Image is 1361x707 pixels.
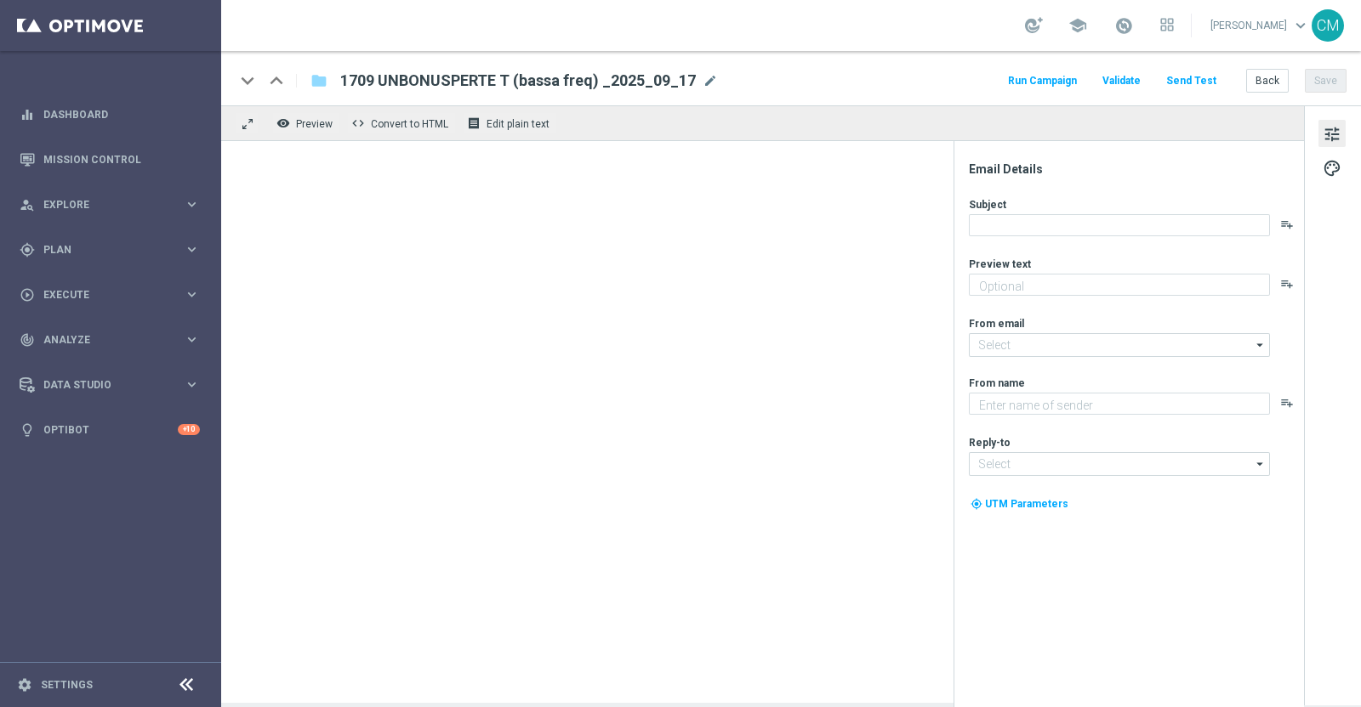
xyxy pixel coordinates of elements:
label: Reply-to [969,436,1011,450]
a: [PERSON_NAME]keyboard_arrow_down [1209,13,1312,38]
i: person_search [20,197,35,212]
button: Validate [1100,70,1143,93]
label: From email [969,317,1024,331]
div: Execute [20,287,184,303]
span: Analyze [43,335,184,345]
button: code Convert to HTML [347,112,456,134]
button: palette [1318,154,1346,181]
button: play_circle_outline Execute keyboard_arrow_right [19,288,201,302]
button: lightbulb Optibot +10 [19,423,201,437]
i: folder [310,71,327,91]
label: Subject [969,198,1006,212]
span: Validate [1102,75,1141,87]
label: From name [969,376,1025,390]
span: 1709 UNBONUSPERTE T (bassa freq) _2025_09_17 [340,71,696,91]
div: Dashboard [20,92,200,137]
i: gps_fixed [20,242,35,257]
i: lightbulb [20,422,35,438]
i: keyboard_arrow_right [184,376,200,393]
span: Data Studio [43,380,184,390]
i: arrow_drop_down [1252,453,1269,475]
i: remove_red_eye [276,116,290,130]
span: mode_edit [703,73,718,88]
i: receipt [467,116,481,130]
div: Data Studio [20,377,184,393]
a: Mission Control [43,137,200,182]
span: Edit plain text [487,118,550,130]
button: Mission Control [19,153,201,167]
span: UTM Parameters [985,498,1068,510]
span: tune [1323,123,1341,145]
button: Back [1246,69,1289,93]
button: Run Campaign [1005,70,1079,93]
button: gps_fixed Plan keyboard_arrow_right [19,243,201,257]
span: Plan [43,245,184,255]
span: Explore [43,200,184,210]
button: tune [1318,120,1346,147]
a: Optibot [43,407,178,452]
span: palette [1323,157,1341,179]
span: code [351,116,365,130]
i: keyboard_arrow_right [184,286,200,303]
button: playlist_add [1280,396,1294,410]
div: Email Details [969,161,1302,177]
button: playlist_add [1280,218,1294,231]
button: Save [1305,69,1347,93]
div: Analyze [20,332,184,348]
div: Plan [20,242,184,257]
button: equalizer Dashboard [19,108,201,122]
label: Preview text [969,257,1031,271]
button: my_location UTM Parameters [969,495,1070,513]
button: playlist_add [1280,277,1294,291]
button: receipt Edit plain text [463,112,557,134]
button: folder [309,67,329,94]
span: keyboard_arrow_down [1291,16,1310,35]
div: Mission Control [20,137,200,182]
span: Preview [296,118,333,130]
div: Optibot [20,407,200,452]
input: Select [969,452,1270,476]
i: equalizer [20,107,35,122]
button: remove_red_eye Preview [272,112,340,134]
i: track_changes [20,332,35,348]
i: arrow_drop_down [1252,334,1269,356]
i: keyboard_arrow_right [184,331,200,348]
button: Send Test [1164,70,1219,93]
i: settings [17,677,32,693]
a: Settings [41,680,93,690]
div: CM [1312,9,1344,42]
span: school [1068,16,1087,35]
button: track_changes Analyze keyboard_arrow_right [19,333,201,347]
i: play_circle_outline [20,287,35,303]
button: Data Studio keyboard_arrow_right [19,378,201,392]
a: Dashboard [43,92,200,137]
span: Execute [43,290,184,300]
i: keyboard_arrow_right [184,196,200,212]
button: person_search Explore keyboard_arrow_right [19,198,201,212]
i: my_location [971,498,982,510]
div: +10 [178,424,200,435]
span: Convert to HTML [371,118,448,130]
div: Explore [20,197,184,212]
i: keyboard_arrow_right [184,241,200,257]
input: Select [969,333,1270,357]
